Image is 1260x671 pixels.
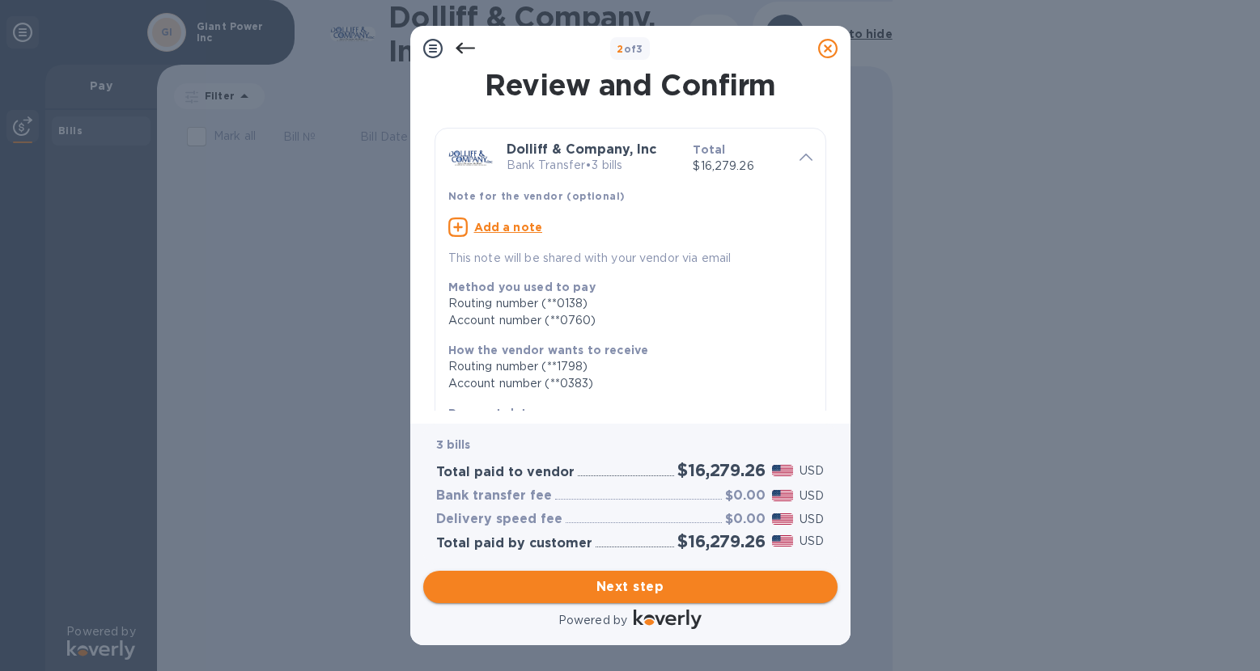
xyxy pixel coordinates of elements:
[448,141,812,267] div: Dolliff & Company, IncBank Transfer•3 billsTotal$16,279.26Note for the vendor (optional)Add a not...
[558,612,627,629] p: Powered by
[634,610,702,629] img: Logo
[448,344,649,357] b: How the vendor wants to receive
[800,511,824,528] p: USD
[436,512,562,527] h3: Delivery speed fee
[448,250,812,267] p: This note will be shared with your vendor via email
[448,281,596,293] b: Method you used to pay
[772,535,794,547] img: USD
[693,158,786,175] p: $16,279.26
[725,488,766,504] h3: $0.00
[507,141,656,157] b: Dolliff & Company, Inc
[772,513,794,525] img: USD
[423,571,838,603] button: Next step
[617,43,643,55] b: of 3
[725,512,766,527] h3: $0.00
[677,460,765,480] h2: $16,279.26
[448,312,800,329] div: Account number (**0760)
[448,358,800,375] div: Routing number (**1798)
[436,488,552,504] h3: Bank transfer fee
[772,465,794,476] img: USD
[431,68,829,102] h1: Review and Confirm
[436,536,592,551] h3: Total paid by customer
[448,375,800,392] div: Account number (**0383)
[436,438,471,451] b: 3 bills
[617,43,623,55] span: 2
[436,465,575,480] h3: Total paid to vendor
[677,531,765,551] h2: $16,279.26
[772,490,794,501] img: USD
[693,143,725,156] b: Total
[448,407,535,420] b: Payment date
[800,533,824,550] p: USD
[448,295,800,312] div: Routing number (**0138)
[474,221,543,234] u: Add a note
[448,190,626,202] b: Note for the vendor (optional)
[436,577,825,597] span: Next step
[800,462,824,479] p: USD
[800,487,824,504] p: USD
[507,157,681,174] p: Bank Transfer • 3 bills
